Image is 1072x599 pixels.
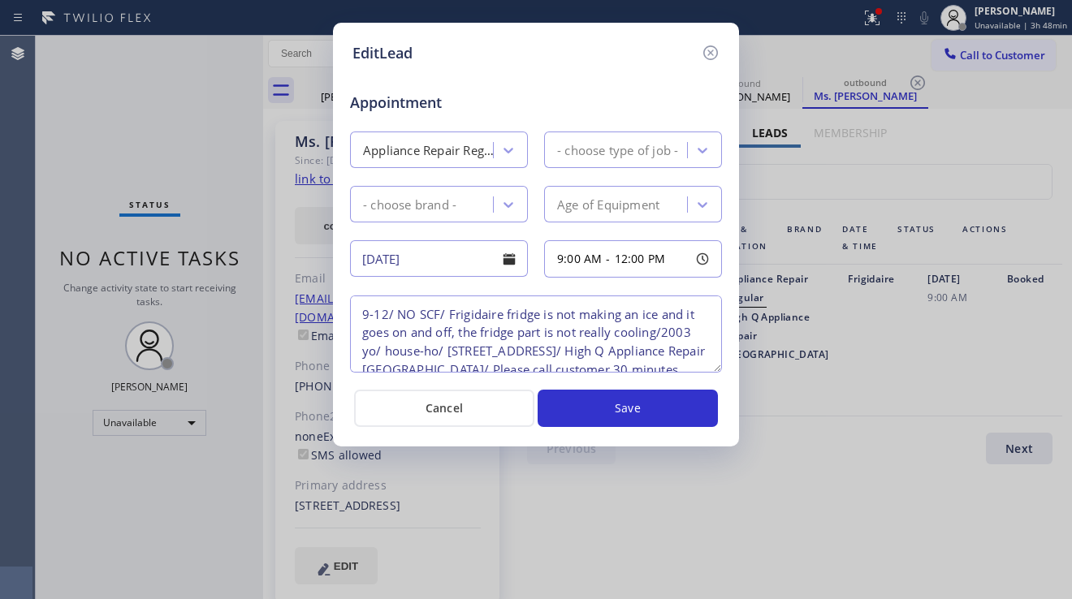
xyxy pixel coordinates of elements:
[606,251,610,266] span: -
[538,390,718,427] button: Save
[354,390,534,427] button: Cancel
[363,141,495,160] div: Appliance Repair Regular
[557,251,602,266] span: 9:00 AM
[350,295,722,373] textarea: 9-12/ NO SCF/ Frigidaire fridge is not making an ice and it goes on and off, the fridge part is n...
[615,251,666,266] span: 12:00 PM
[350,240,528,277] input: - choose date -
[557,141,678,160] div: - choose type of job -
[352,42,413,64] h5: EditLead
[363,196,456,214] div: - choose brand -
[557,196,659,214] div: Age of Equipment
[350,92,472,114] span: Appointment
